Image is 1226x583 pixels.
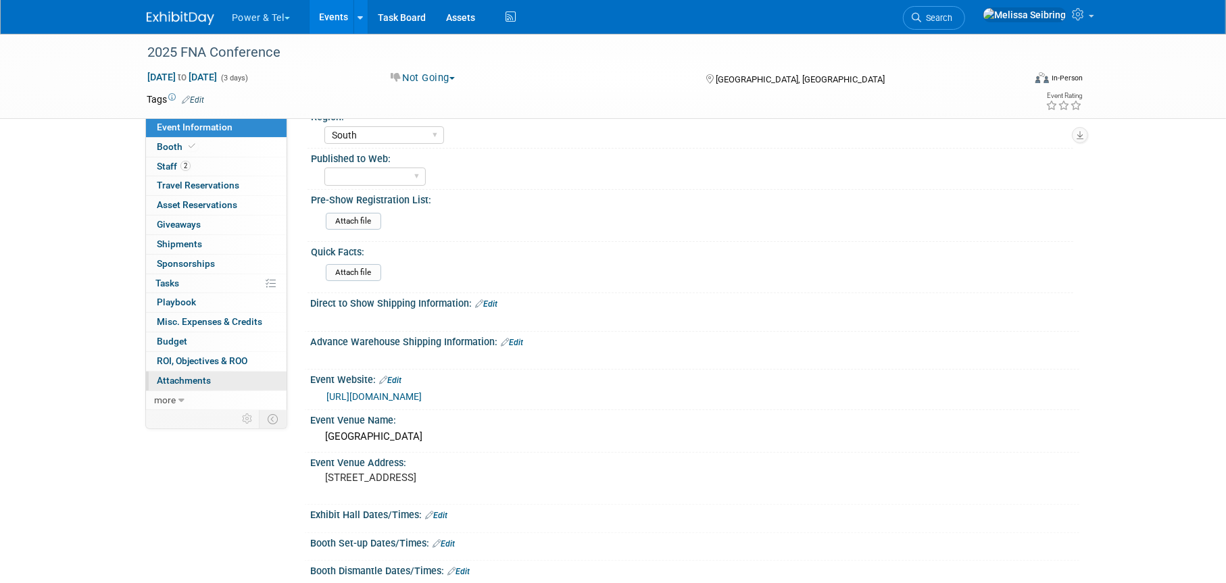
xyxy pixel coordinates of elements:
[310,561,1079,578] div: Booth Dismantle Dates/Times:
[310,293,1079,311] div: Direct to Show Shipping Information:
[236,410,260,428] td: Personalize Event Tab Strip
[146,391,287,410] a: more
[310,505,1079,522] div: Exhibit Hall Dates/Times:
[157,316,262,327] span: Misc. Expenses & Credits
[1051,73,1083,83] div: In-Person
[310,453,1079,470] div: Event Venue Address:
[379,376,401,385] a: Edit
[157,297,196,307] span: Playbook
[155,278,179,288] span: Tasks
[157,238,202,249] span: Shipments
[146,372,287,390] a: Attachments
[447,567,470,576] a: Edit
[146,138,287,157] a: Booth
[310,410,1079,427] div: Event Venue Name:
[157,122,232,132] span: Event Information
[157,161,191,172] span: Staff
[157,180,239,191] span: Travel Reservations
[326,391,422,402] a: [URL][DOMAIN_NAME]
[157,219,201,230] span: Giveaways
[1035,72,1049,83] img: Format-Inperson.png
[147,93,204,106] td: Tags
[146,332,287,351] a: Budget
[146,216,287,234] a: Giveaways
[475,299,497,309] a: Edit
[146,313,287,332] a: Misc. Expenses & Credits
[310,533,1079,551] div: Booth Set-up Dates/Times:
[146,352,287,371] a: ROI, Objectives & ROO
[176,72,189,82] span: to
[157,258,215,269] span: Sponsorships
[386,71,460,85] button: Not Going
[983,7,1066,22] img: Melissa Seibring
[189,143,195,150] i: Booth reservation complete
[146,118,287,137] a: Event Information
[1046,93,1082,99] div: Event Rating
[180,161,191,171] span: 2
[903,6,965,30] a: Search
[501,338,523,347] a: Edit
[146,274,287,293] a: Tasks
[143,41,1003,65] div: 2025 FNA Conference
[716,74,885,84] span: [GEOGRAPHIC_DATA], [GEOGRAPHIC_DATA]
[146,293,287,312] a: Playbook
[146,235,287,254] a: Shipments
[146,176,287,195] a: Travel Reservations
[157,336,187,347] span: Budget
[311,242,1073,259] div: Quick Facts:
[943,70,1083,91] div: Event Format
[146,255,287,274] a: Sponsorships
[311,190,1073,207] div: Pre-Show Registration List:
[220,74,248,82] span: (3 days)
[311,149,1073,166] div: Published to Web:
[182,95,204,105] a: Edit
[320,426,1069,447] div: [GEOGRAPHIC_DATA]
[425,511,447,520] a: Edit
[157,355,247,366] span: ROI, Objectives & ROO
[157,141,198,152] span: Booth
[260,410,287,428] td: Toggle Event Tabs
[157,375,211,386] span: Attachments
[157,199,237,210] span: Asset Reservations
[146,196,287,215] a: Asset Reservations
[310,370,1079,387] div: Event Website:
[310,332,1079,349] div: Advance Warehouse Shipping Information:
[147,71,218,83] span: [DATE] [DATE]
[433,539,455,549] a: Edit
[154,395,176,405] span: more
[921,13,952,23] span: Search
[146,157,287,176] a: Staff2
[147,11,214,25] img: ExhibitDay
[325,472,616,484] pre: [STREET_ADDRESS]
